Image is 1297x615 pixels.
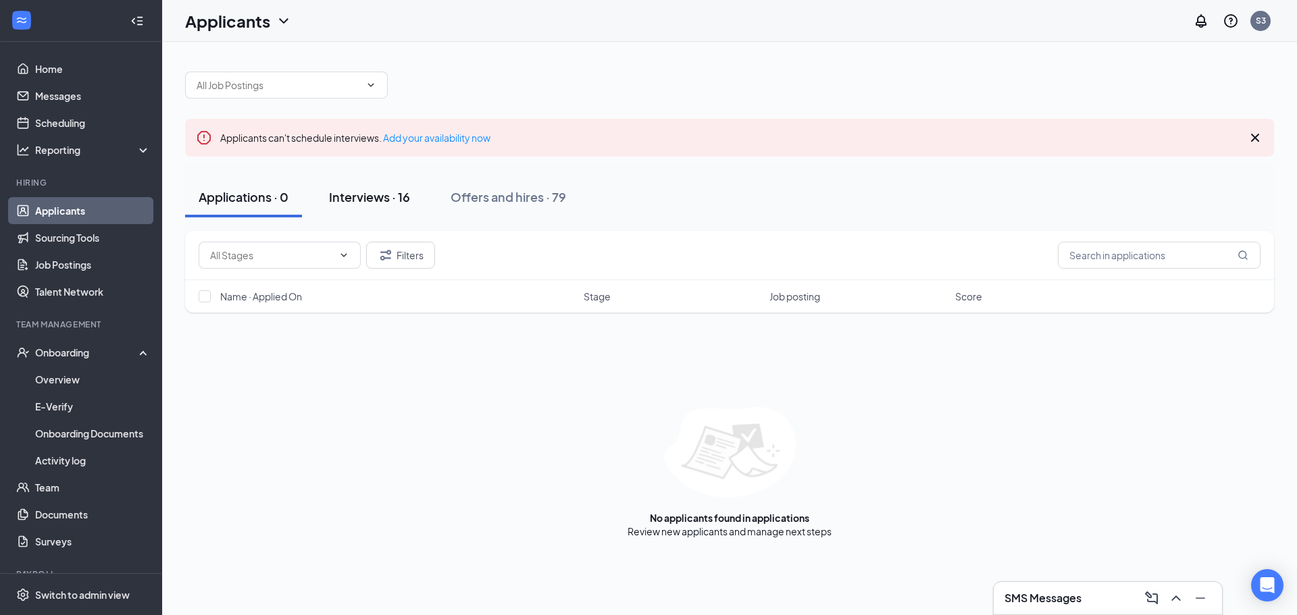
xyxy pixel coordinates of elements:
[1247,130,1263,146] svg: Cross
[35,366,151,393] a: Overview
[1144,590,1160,606] svg: ComposeMessage
[35,346,139,359] div: Onboarding
[35,197,151,224] a: Applicants
[365,80,376,90] svg: ChevronDown
[16,177,148,188] div: Hiring
[35,224,151,251] a: Sourcing Tools
[199,188,288,205] div: Applications · 0
[35,474,151,501] a: Team
[1193,13,1209,29] svg: Notifications
[35,109,151,136] a: Scheduling
[15,14,28,27] svg: WorkstreamLogo
[16,319,148,330] div: Team Management
[1192,590,1209,606] svg: Minimize
[35,278,151,305] a: Talent Network
[16,143,30,157] svg: Analysis
[210,248,333,263] input: All Stages
[276,13,292,29] svg: ChevronDown
[16,346,30,359] svg: UserCheck
[35,251,151,278] a: Job Postings
[197,78,360,92] input: All Job Postings
[769,290,820,303] span: Job posting
[628,525,832,538] div: Review new applicants and manage next steps
[35,393,151,420] a: E-Verify
[650,511,809,525] div: No applicants found in applications
[584,290,611,303] span: Stage
[35,82,151,109] a: Messages
[1223,13,1239,29] svg: QuestionInfo
[1238,250,1248,261] svg: MagnifyingGlass
[35,420,151,447] a: Onboarding Documents
[1256,15,1266,26] div: S3
[196,130,212,146] svg: Error
[35,501,151,528] a: Documents
[35,447,151,474] a: Activity log
[955,290,982,303] span: Score
[16,568,148,580] div: Payroll
[185,9,270,32] h1: Applicants
[1251,569,1283,601] div: Open Intercom Messenger
[451,188,566,205] div: Offers and hires · 79
[1165,587,1187,609] button: ChevronUp
[1141,587,1163,609] button: ComposeMessage
[35,55,151,82] a: Home
[383,132,490,144] a: Add your availability now
[16,588,30,601] svg: Settings
[220,290,302,303] span: Name · Applied On
[338,250,349,261] svg: ChevronDown
[329,188,410,205] div: Interviews · 16
[35,143,151,157] div: Reporting
[1190,587,1211,609] button: Minimize
[35,588,130,601] div: Switch to admin view
[366,242,435,269] button: Filter Filters
[1058,242,1261,269] input: Search in applications
[378,247,394,263] svg: Filter
[664,407,796,498] img: empty-state
[1168,590,1184,606] svg: ChevronUp
[220,132,490,144] span: Applicants can't schedule interviews.
[130,14,144,28] svg: Collapse
[35,528,151,555] a: Surveys
[1004,591,1082,606] h3: SMS Messages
